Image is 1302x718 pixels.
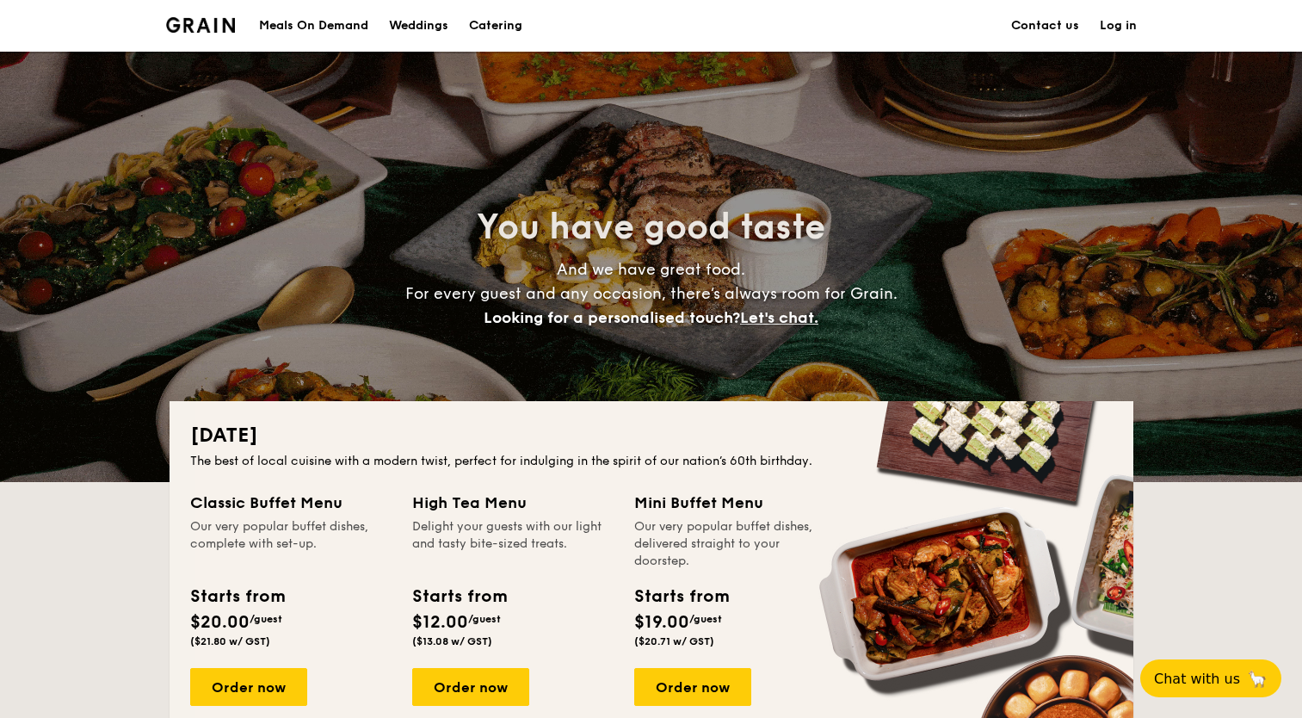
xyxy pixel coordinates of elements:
span: /guest [689,613,722,625]
button: Chat with us🦙 [1140,659,1281,697]
a: Logotype [166,17,236,33]
div: High Tea Menu [412,491,614,515]
h2: [DATE] [190,422,1113,449]
span: /guest [250,613,282,625]
div: Classic Buffet Menu [190,491,392,515]
div: Starts from [412,584,506,610]
span: ($13.08 w/ GST) [412,635,492,647]
img: Grain [166,17,236,33]
span: 🦙 [1247,669,1268,689]
span: ($21.80 w/ GST) [190,635,270,647]
span: $12.00 [412,612,468,633]
div: Order now [634,668,751,706]
span: Let's chat. [740,308,818,327]
div: Our very popular buffet dishes, delivered straight to your doorstep. [634,518,836,570]
div: Delight your guests with our light and tasty bite-sized treats. [412,518,614,570]
div: Order now [412,668,529,706]
div: Starts from [190,584,284,610]
div: The best of local cuisine with a modern twist, perfect for indulging in the spirit of our nation’... [190,453,1113,470]
div: Our very popular buffet dishes, complete with set-up. [190,518,392,570]
span: /guest [468,613,501,625]
div: Mini Buffet Menu [634,491,836,515]
span: $20.00 [190,612,250,633]
div: Starts from [634,584,728,610]
span: ($20.71 w/ GST) [634,635,714,647]
span: $19.00 [634,612,689,633]
span: Chat with us [1154,671,1240,687]
div: Order now [190,668,307,706]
